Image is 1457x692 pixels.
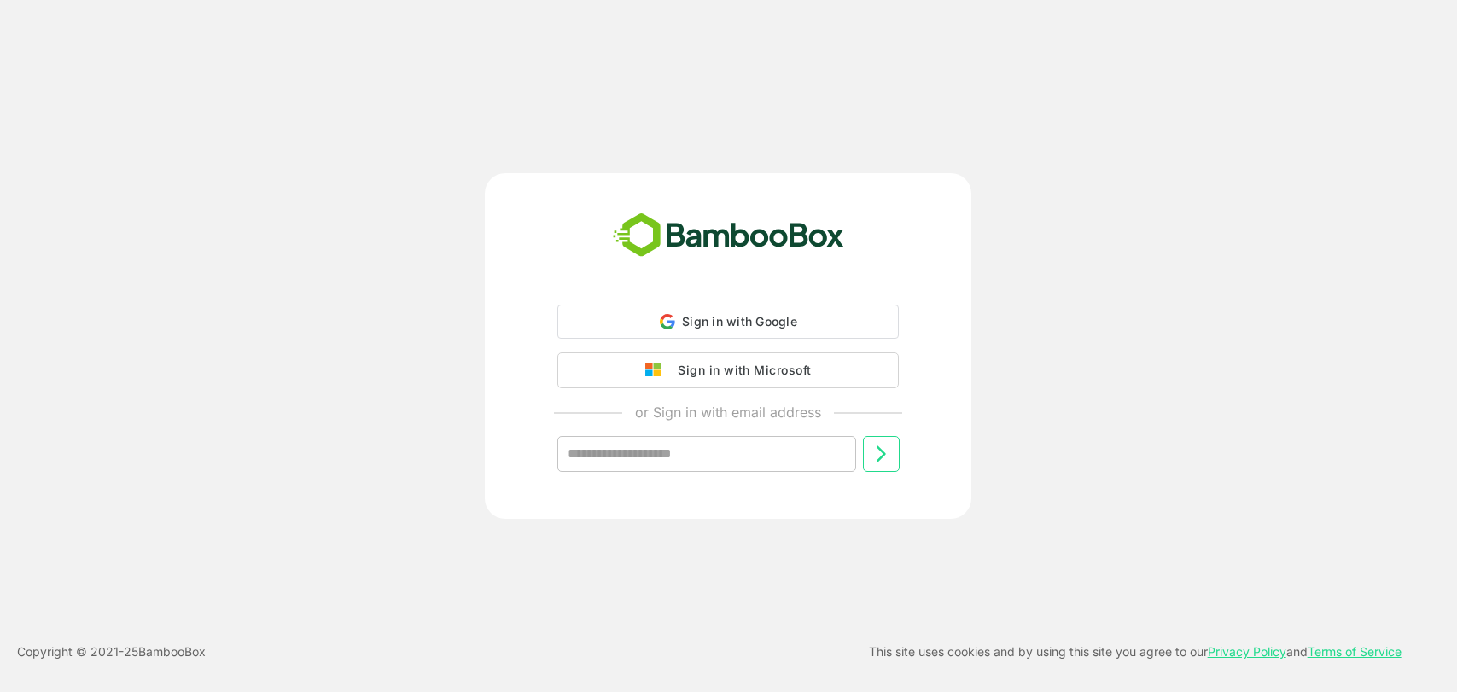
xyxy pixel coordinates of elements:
[1308,644,1402,659] a: Terms of Service
[603,207,854,264] img: bamboobox
[682,314,797,329] span: Sign in with Google
[645,363,669,378] img: google
[1208,644,1286,659] a: Privacy Policy
[17,642,206,662] p: Copyright © 2021- 25 BambooBox
[669,359,811,381] div: Sign in with Microsoft
[869,642,1402,662] p: This site uses cookies and by using this site you agree to our and
[635,402,821,422] p: or Sign in with email address
[557,305,899,339] div: Sign in with Google
[557,352,899,388] button: Sign in with Microsoft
